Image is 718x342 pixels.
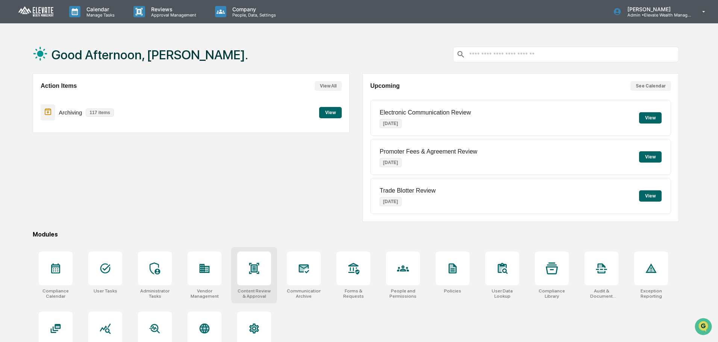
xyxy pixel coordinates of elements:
[380,148,477,155] p: Promoter Fees & Agreement Review
[287,288,321,299] div: Communications Archive
[444,288,461,294] div: Policies
[18,6,54,18] img: logo
[226,12,280,18] p: People, Data, Settings
[386,288,420,299] div: People and Permissions
[226,6,280,12] p: Company
[128,60,137,69] button: Start new chat
[639,112,662,124] button: View
[621,6,691,12] p: [PERSON_NAME]
[5,92,52,105] a: 🖐️Preclearance
[639,190,662,202] button: View
[59,109,82,116] p: Archiving
[380,119,401,128] p: [DATE]
[319,108,342,116] a: View
[80,6,118,12] p: Calendar
[26,65,95,71] div: We're available if you need us!
[5,106,50,119] a: 🔎Data Lookup
[41,83,77,89] h2: Action Items
[53,127,91,133] a: Powered byPylon
[380,158,401,167] p: [DATE]
[694,317,714,337] iframe: Open customer support
[8,16,137,28] p: How can we help?
[55,95,61,101] div: 🗄️
[237,288,271,299] div: Content Review & Approval
[319,107,342,118] button: View
[62,95,93,102] span: Attestations
[315,81,342,91] button: View All
[8,57,21,71] img: 1746055101610-c473b297-6a78-478c-a979-82029cc54cd1
[94,288,117,294] div: User Tasks
[188,288,221,299] div: Vendor Management
[485,288,519,299] div: User Data Lookup
[145,6,200,12] p: Reviews
[8,110,14,116] div: 🔎
[8,95,14,101] div: 🖐️
[634,288,668,299] div: Exception Reporting
[80,12,118,18] p: Manage Tasks
[336,288,370,299] div: Forms & Requests
[75,127,91,133] span: Pylon
[26,57,123,65] div: Start new chat
[380,197,401,206] p: [DATE]
[39,288,73,299] div: Compliance Calendar
[639,151,662,163] button: View
[138,288,172,299] div: Administrator Tasks
[33,231,679,238] div: Modules
[15,109,47,116] span: Data Lookup
[52,92,96,105] a: 🗄️Attestations
[380,187,436,194] p: Trade Blotter Review
[86,108,114,117] p: 117 items
[370,83,400,89] h2: Upcoming
[630,81,671,91] button: See Calendar
[15,95,48,102] span: Preclearance
[380,109,471,116] p: Electronic Communication Review
[52,47,248,62] h1: Good Afternoon, [PERSON_NAME].
[621,12,691,18] p: Admin • Elevate Wealth Management
[585,288,618,299] div: Audit & Document Logs
[145,12,200,18] p: Approval Management
[535,288,569,299] div: Compliance Library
